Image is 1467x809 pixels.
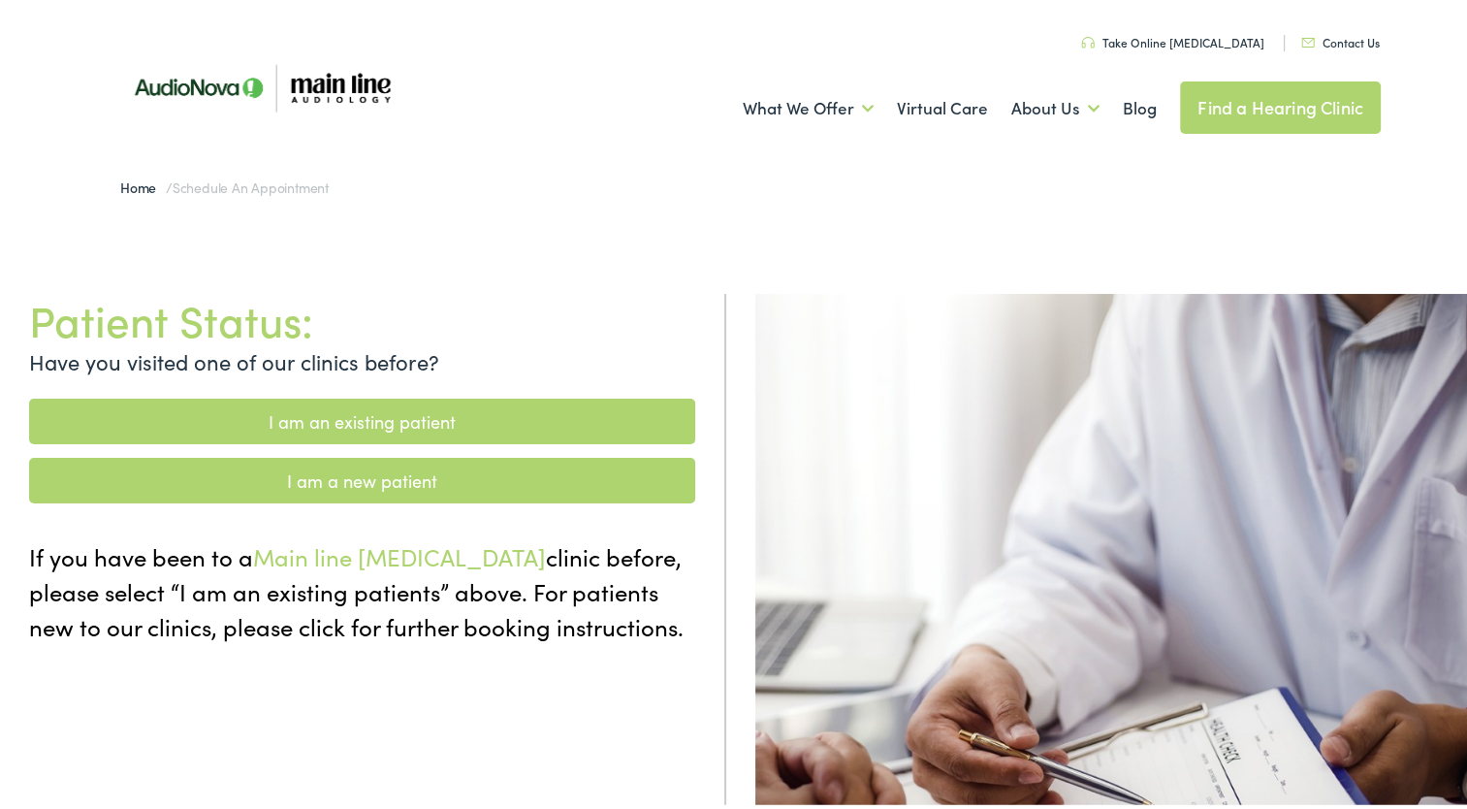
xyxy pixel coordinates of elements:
a: Virtual Care [897,69,988,141]
h1: Patient Status: [29,290,695,341]
a: I am an existing patient [29,395,695,440]
span: Schedule an Appointment [173,174,329,193]
a: Take Online [MEDICAL_DATA] [1081,30,1264,47]
p: If you have been to a clinic before, please select “I am an existing patients” above. For patient... [29,535,695,640]
a: Find a Hearing Clinic [1180,78,1381,130]
a: What We Offer [743,69,874,141]
img: utility icon [1301,34,1315,44]
p: Have you visited one of our clinics before? [29,341,695,373]
span: Main line [MEDICAL_DATA] [253,536,546,568]
a: I am a new patient [29,454,695,500]
a: Contact Us [1301,30,1380,47]
img: utility icon [1081,33,1095,45]
a: Home [120,174,166,193]
a: Blog [1123,69,1157,141]
a: About Us [1011,69,1100,141]
span: / [120,174,329,193]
